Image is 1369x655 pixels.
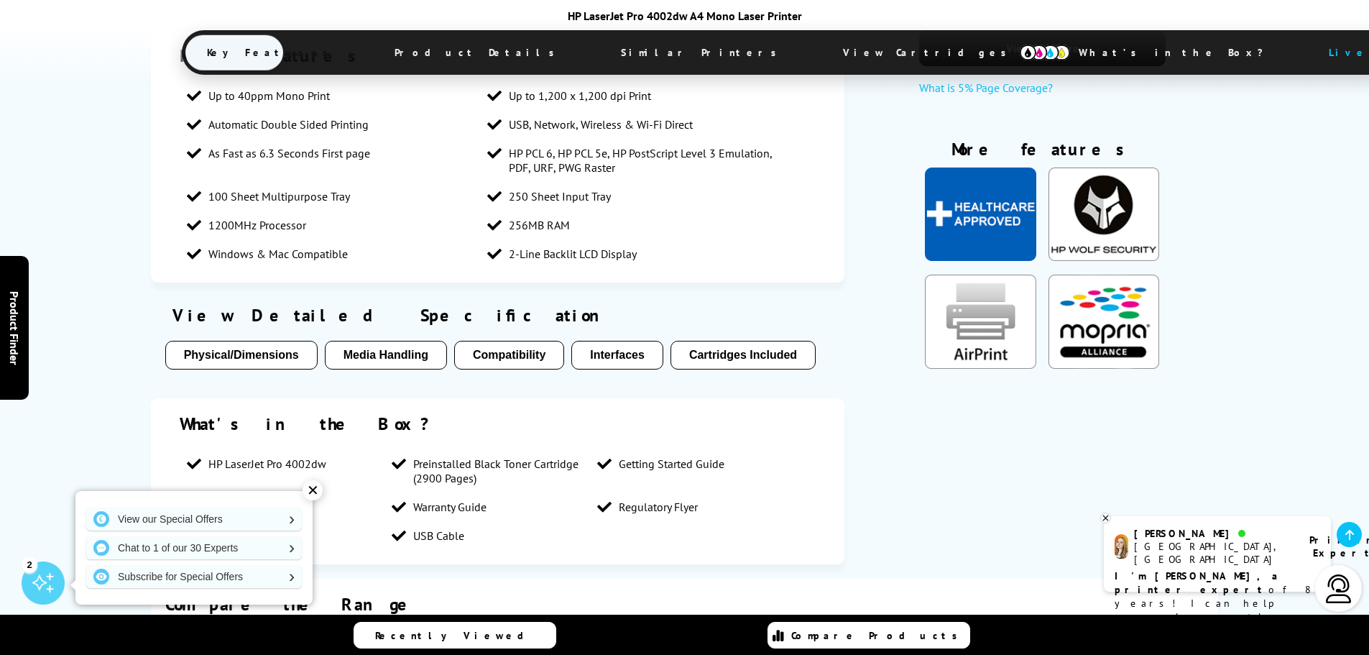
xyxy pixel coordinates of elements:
[165,341,318,370] button: Physical/Dimensions
[1048,275,1159,368] img: Mopria Certified
[208,247,348,261] span: Windows & Mac Compatible
[509,88,651,103] span: Up to 1,200 x 1,200 dpi Print
[7,290,22,365] span: Product Finder
[180,413,816,435] div: What's in the Box?
[925,249,1036,264] a: KeyFeatureModal300
[208,457,326,471] span: HP LaserJet Pro 4002dw
[165,304,831,326] div: View Detailed Specification
[1115,534,1128,559] img: amy-livechat.png
[454,341,564,370] button: Compatibility
[413,528,464,543] span: USB Cable
[208,117,369,132] span: Automatic Double Sided Printing
[22,556,37,572] div: 2
[821,34,1041,71] span: View Cartridges
[619,500,698,514] span: Regulatory Flyer
[1324,574,1353,603] img: user-headset-light.svg
[86,508,302,531] a: View our Special Offers
[325,341,447,370] button: Media Handling
[165,593,1204,615] div: Compare the Range
[373,35,584,70] span: Product Details
[1115,569,1320,638] p: of 8 years! I can help you choose the right product
[791,629,965,642] span: Compare Products
[509,189,611,203] span: 250 Sheet Input Tray
[354,622,556,649] a: Recently Viewed
[1048,357,1159,372] a: KeyFeatureModal324
[925,357,1036,372] a: KeyFeatureModal85
[509,247,637,261] span: 2-Line Backlit LCD Display
[599,35,806,70] span: Similar Printers
[413,457,583,485] span: Preinstalled Black Toner Cartridge (2900 Pages)
[768,622,970,649] a: Compare Products
[509,146,774,175] span: HP PCL 6, HP PCL 5e, HP PostScript Level 3 Emulation, PDF, URF, PWG Raster
[925,275,1036,368] img: AirPrint
[1115,569,1282,596] b: I'm [PERSON_NAME], a printer expert
[1057,35,1299,70] span: What’s in the Box?
[1020,45,1070,60] img: cmyk-icon.svg
[571,341,663,370] button: Interfaces
[185,35,357,70] span: Key Features
[182,9,1188,23] div: HP LaserJet Pro 4002dw A4 Mono Laser Printer
[925,168,1036,261] img: Prescription Approved Printing
[1134,527,1291,540] div: [PERSON_NAME]
[619,457,724,471] span: Getting Started Guide
[509,117,693,132] span: USB, Network, Wireless & Wi-Fi Direct
[86,536,302,559] a: Chat to 1 of our 30 Experts
[670,341,816,370] button: Cartridges Included
[1134,540,1291,566] div: [GEOGRAPHIC_DATA], [GEOGRAPHIC_DATA]
[375,629,538,642] span: Recently Viewed
[919,81,1166,102] a: What is 5% Page Coverage?
[208,88,330,103] span: Up to 40ppm Mono Print
[919,138,1166,168] div: More features
[303,480,323,500] div: ✕
[208,218,306,232] span: 1200MHz Processor
[86,565,302,588] a: Subscribe for Special Offers
[208,189,350,203] span: 100 Sheet Multipurpose Tray
[413,500,487,514] span: Warranty Guide
[509,218,570,232] span: 256MB RAM
[1048,168,1159,261] img: HP Wolf Pro Security
[1048,249,1159,264] a: KeyFeatureModal333
[208,146,370,160] span: As Fast as 6.3 Seconds First page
